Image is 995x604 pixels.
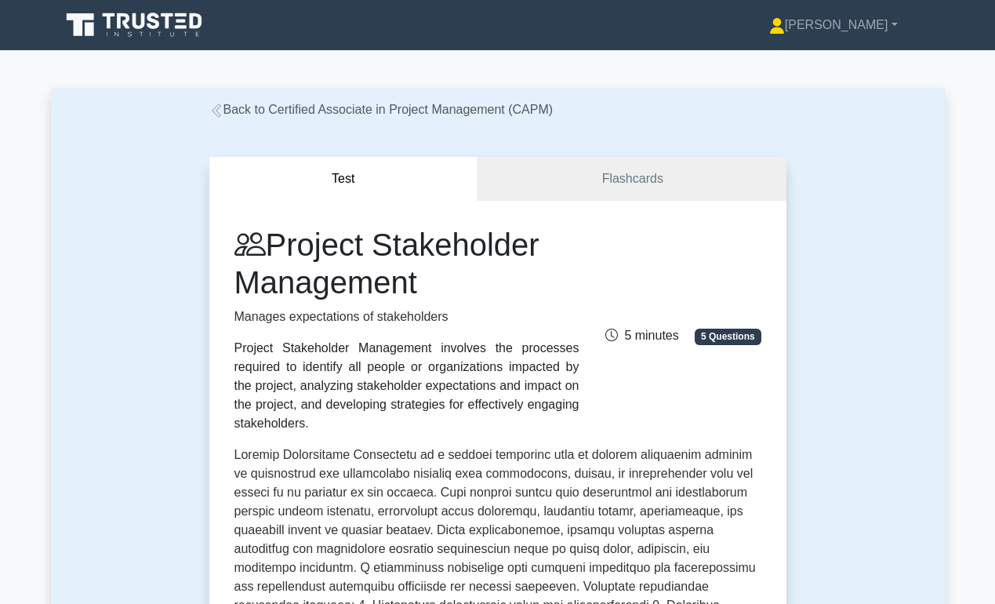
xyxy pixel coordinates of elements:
button: Test [209,157,479,202]
a: Back to Certified Associate in Project Management (CAPM) [209,103,554,116]
a: Flashcards [478,157,786,202]
div: Project Stakeholder Management involves the processes required to identify all people or organiza... [234,339,579,433]
p: Manages expectations of stakeholders [234,307,579,326]
span: 5 minutes [605,329,678,342]
h1: Project Stakeholder Management [234,226,579,301]
a: [PERSON_NAME] [732,9,935,41]
span: 5 Questions [695,329,761,344]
